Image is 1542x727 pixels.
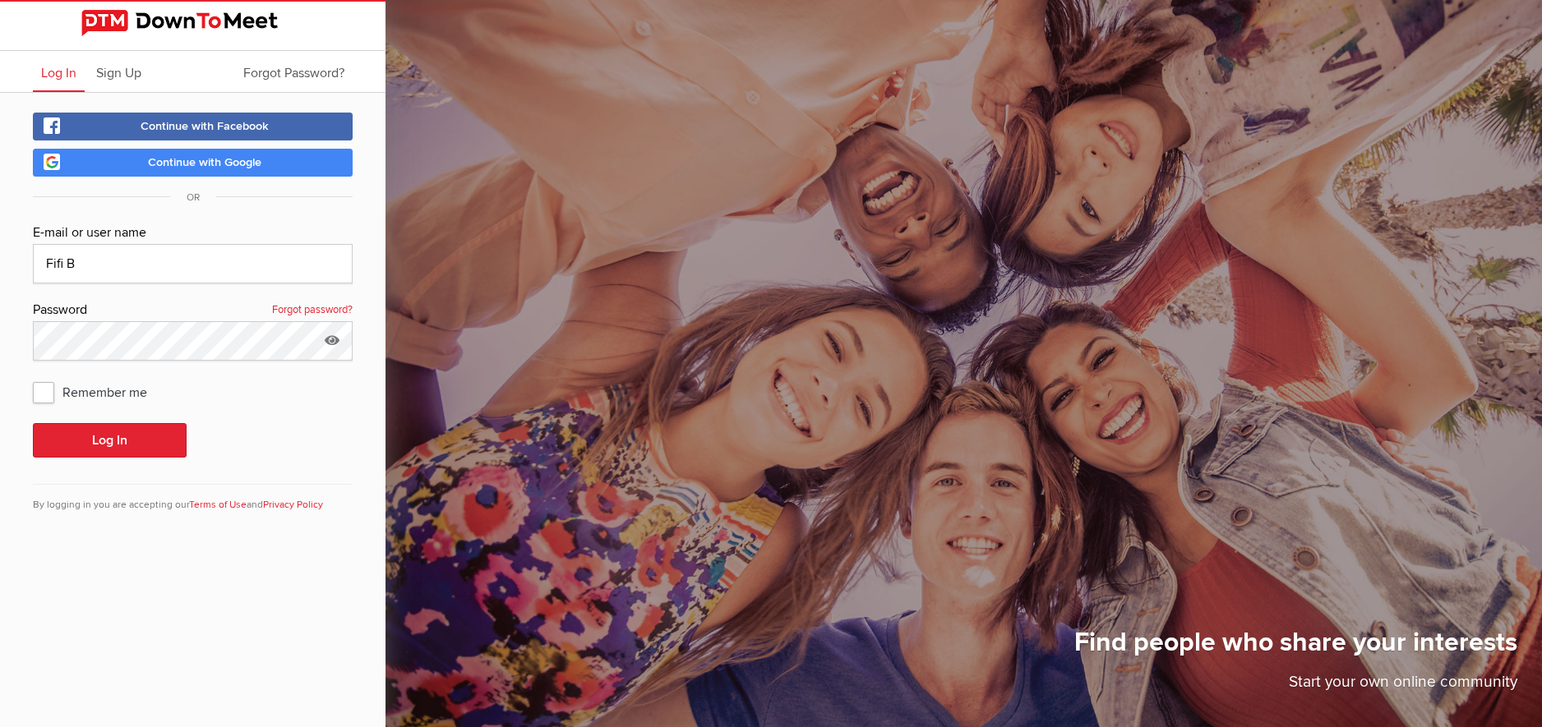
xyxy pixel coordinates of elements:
span: Sign Up [96,65,141,81]
div: E-mail or user name [33,223,353,244]
a: Forgot password? [272,300,353,321]
a: Continue with Google [33,149,353,177]
a: Log In [33,51,85,92]
p: Start your own online community [1074,670,1517,702]
div: Password [33,300,353,321]
img: DownToMeet [81,10,305,36]
a: Terms of Use [189,499,247,511]
button: Log In [33,423,187,458]
span: Forgot Password? [243,65,344,81]
span: Log In [41,65,76,81]
span: OR [170,191,216,204]
input: Email@address.com [33,244,353,283]
div: By logging in you are accepting our and [33,484,353,513]
span: Continue with Facebook [141,119,269,133]
a: Sign Up [88,51,150,92]
span: Remember me [33,377,164,407]
span: Continue with Google [148,155,261,169]
a: Privacy Policy [263,499,323,511]
a: Continue with Facebook [33,113,353,140]
h1: Find people who share your interests [1074,626,1517,670]
a: Forgot Password? [235,51,353,92]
